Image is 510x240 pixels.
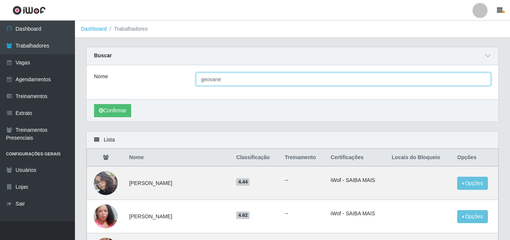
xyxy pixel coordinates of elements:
th: Treinamento [280,149,326,167]
button: Opções [457,210,488,223]
li: iWof - SAIBA MAIS [331,210,383,218]
ul: -- [285,210,322,218]
li: iWof - SAIBA MAIS [331,176,383,184]
input: Digite o Nome... [196,73,491,86]
li: Trabalhadores [107,25,148,33]
td: [PERSON_NAME] [125,200,232,233]
button: Opções [457,177,488,190]
strong: Buscar [94,52,112,58]
img: 1755510400416.jpeg [94,195,118,238]
a: Dashboard [81,26,107,32]
img: 1755806500097.jpeg [94,162,118,204]
nav: breadcrumb [75,21,510,38]
th: Opções [453,149,498,167]
span: 4.62 [236,212,250,219]
button: Confirmar [94,104,131,117]
td: [PERSON_NAME] [125,166,232,200]
span: 4.44 [236,178,250,186]
img: CoreUI Logo [12,6,46,15]
ul: -- [285,176,322,184]
label: Nome [94,73,108,80]
th: Classificação [232,149,280,167]
th: Locais do Bloqueio [387,149,453,167]
div: Lista [87,131,498,149]
th: Nome [125,149,232,167]
th: Certificações [326,149,387,167]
